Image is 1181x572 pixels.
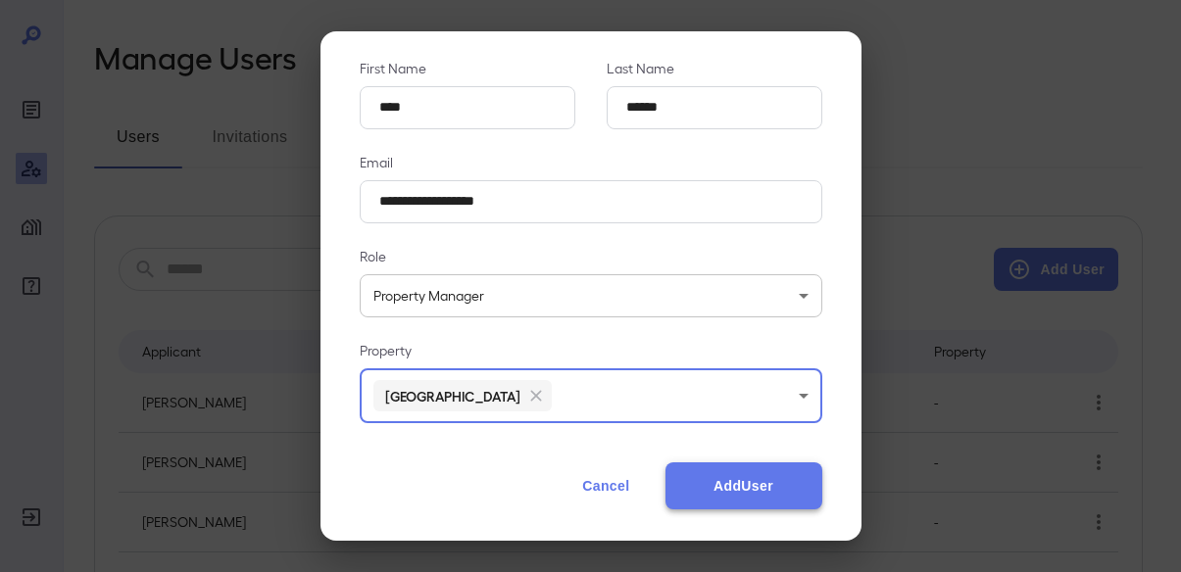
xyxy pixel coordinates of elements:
p: First Name [360,59,575,78]
p: Last Name [607,59,822,78]
p: Email [360,153,822,172]
h6: [GEOGRAPHIC_DATA] [385,386,521,405]
p: Role [360,247,822,266]
p: Property [360,341,822,360]
button: AddUser [665,462,822,509]
button: Cancel [563,462,649,509]
div: Property Manager [360,274,822,317]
